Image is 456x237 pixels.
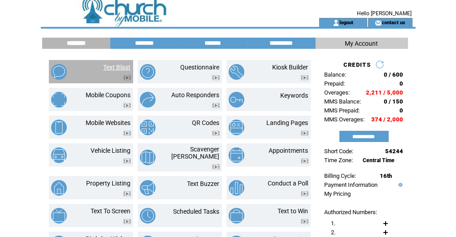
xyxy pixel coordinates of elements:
[345,40,378,47] span: My Account
[331,220,336,227] span: 1.
[301,191,308,196] img: video.png
[181,64,220,71] a: Questionnaire
[123,131,131,136] img: video.png
[268,180,308,187] a: Conduct a Poll
[140,92,156,108] img: auto-responders.png
[380,172,392,179] span: 16th
[396,183,403,187] img: help.gif
[174,208,220,215] a: Scheduled Tasks
[91,147,131,154] a: Vehicle Listing
[187,180,220,187] a: Text Buzzer
[140,180,156,196] img: text-buzzer.png
[325,172,356,179] span: Billing Cycle:
[51,120,67,135] img: mobile-websites.png
[281,92,308,99] a: Keywords
[372,116,404,123] span: 374 / 2,000
[267,119,308,126] a: Landing Pages
[301,219,308,224] img: video.png
[123,103,131,108] img: video.png
[269,147,308,154] a: Appointments
[301,75,308,80] img: video.png
[325,190,351,197] a: My Pricing
[273,64,308,71] a: Kiosk Builder
[86,91,131,99] a: Mobile Coupons
[386,148,404,155] span: 54244
[325,116,365,123] span: MMS Overages:
[123,191,131,196] img: video.png
[212,131,220,136] img: video.png
[229,64,244,80] img: kiosk-builder.png
[400,80,404,87] span: 0
[325,148,354,155] span: Short Code:
[301,159,308,164] img: video.png
[87,180,131,187] a: Property Listing
[325,209,378,215] span: Authorized Numbers:
[51,147,67,163] img: vehicle-listing.png
[123,159,131,164] img: video.png
[363,157,395,164] span: Central Time
[339,19,353,25] a: logout
[140,64,156,80] img: questionnaire.png
[229,92,244,108] img: keywords.png
[357,10,412,17] span: Hello [PERSON_NAME]
[212,75,220,80] img: video.png
[375,19,382,26] img: contact_us_icon.gif
[331,229,336,236] span: 2.
[172,91,220,99] a: Auto Responders
[123,75,131,80] img: video.png
[325,89,350,96] span: Overages:
[343,61,371,68] span: CREDITS
[278,207,308,215] a: Text to Win
[212,103,220,108] img: video.png
[172,146,220,160] a: Scavenger [PERSON_NAME]
[140,150,156,165] img: scavenger-hunt.png
[384,71,404,78] span: 0 / 600
[51,92,67,108] img: mobile-coupons.png
[325,181,378,188] a: Payment Information
[104,64,131,71] a: Text Blast
[192,119,220,126] a: QR Codes
[140,120,156,135] img: qr-codes.png
[333,19,339,26] img: account_icon.gif
[382,19,405,25] a: contact us
[229,180,244,196] img: conduct-a-poll.png
[91,207,131,215] a: Text To Screen
[51,64,67,80] img: text-blast.png
[86,119,131,126] a: Mobile Websites
[212,164,220,169] img: video.png
[400,107,404,114] span: 0
[140,208,156,224] img: scheduled-tasks.png
[325,80,345,87] span: Prepaid:
[325,71,347,78] span: Balance:
[301,131,308,136] img: video.png
[51,180,67,196] img: property-listing.png
[325,157,353,164] span: Time Zone:
[366,89,404,96] span: 2,211 / 5,000
[384,98,404,105] span: 0 / 150
[229,120,244,135] img: landing-pages.png
[229,147,244,163] img: appointments.png
[123,219,131,224] img: video.png
[325,98,361,105] span: MMS Balance:
[51,208,67,224] img: text-to-screen.png
[229,208,244,224] img: text-to-win.png
[325,107,360,114] span: MMS Prepaid:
